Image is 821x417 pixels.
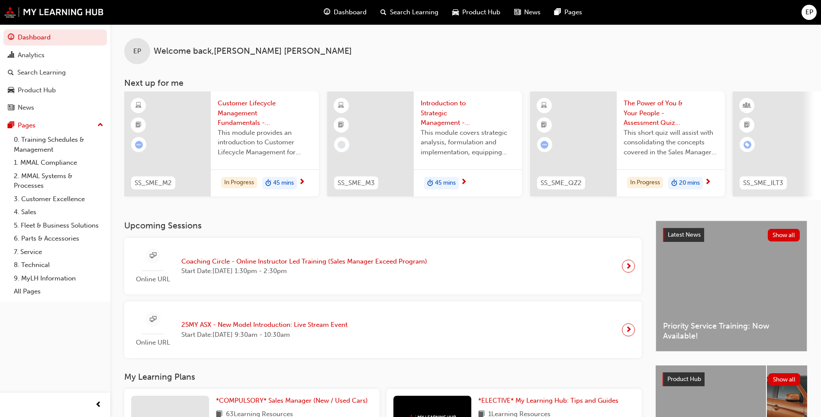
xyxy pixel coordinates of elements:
[514,7,521,18] span: news-icon
[427,178,433,189] span: duration-icon
[3,28,107,117] button: DashboardAnalyticsSearch LearningProduct HubNews
[627,177,663,189] div: In Progress
[18,103,34,113] div: News
[10,245,107,259] a: 7. Service
[135,120,142,131] span: booktick-icon
[445,3,507,21] a: car-iconProduct Hub
[273,178,294,188] span: 45 mins
[216,396,371,406] a: *COMPULSORY* Sales Manager (New / Used Cars)
[97,120,103,131] span: up-icon
[135,178,172,188] span: SS_SME_M2
[299,179,305,186] span: next-icon
[216,397,368,404] span: *COMPULSORY* Sales Manager (New / Used Cars)
[338,141,345,149] span: learningRecordVerb_NONE-icon
[150,314,156,325] span: sessionType_ONLINE_URL-icon
[8,122,14,130] span: pages-icon
[663,372,800,386] a: Product HubShow all
[8,104,14,112] span: news-icon
[679,178,700,188] span: 20 mins
[10,156,107,169] a: 1. MMAL Compliance
[18,121,35,130] div: Pages
[10,272,107,285] a: 9. MyLH Information
[4,7,104,18] img: mmal
[135,141,143,149] span: learningRecordVerb_ATTEMPT-icon
[124,91,319,196] a: SS_SME_M2Customer Lifecycle Management Fundamentals - eLearning Module (Sales Manager Exceed Prog...
[8,69,14,77] span: search-icon
[131,274,174,284] span: Online URL
[317,3,373,21] a: guage-iconDashboard
[667,375,701,383] span: Product Hub
[124,372,642,382] h3: My Learning Plans
[131,308,635,351] a: Online URL25MY ASX - New Model Introduction: Live Stream EventStart Date:[DATE] 9:30am - 10:30am
[218,128,312,157] span: This module provides an introduction to Customer Lifecycle Management for Sales Managers.
[452,7,459,18] span: car-icon
[507,3,547,21] a: news-iconNews
[524,7,541,17] span: News
[625,260,632,272] span: next-icon
[625,324,632,336] span: next-icon
[8,87,14,94] span: car-icon
[744,141,751,149] span: learningRecordVerb_ENROLL-icon
[744,120,750,131] span: booktick-icon
[802,5,817,20] button: EP
[671,178,677,189] span: duration-icon
[390,7,438,17] span: Search Learning
[744,100,750,111] span: learningResourceType_INSTRUCTOR_LED-icon
[10,219,107,232] a: 5. Fleet & Business Solutions
[462,7,500,17] span: Product Hub
[663,228,800,242] a: Latest NewsShow all
[10,192,107,206] a: 3. Customer Excellence
[181,257,427,267] span: Coaching Circle - Online Instructor Led Training (Sales Manager Exceed Program)
[338,120,344,131] span: booktick-icon
[743,178,783,188] span: SS_SME_ILT3
[768,229,800,241] button: Show all
[380,7,386,18] span: search-icon
[421,128,515,157] span: This module covers strategic analysis, formulation and implementation, equipping Sales Managers w...
[547,3,589,21] a: pages-iconPages
[10,285,107,298] a: All Pages
[373,3,445,21] a: search-iconSearch Learning
[530,91,725,196] a: SS_SME_QZ2The Power of You & Your People - Assessment Quiz (Sales Manager Exceed Program)This sho...
[478,396,622,406] a: *ELECTIVE* My Learning Hub: Tips and Guides
[17,68,66,78] div: Search Learning
[181,330,348,340] span: Start Date: [DATE] 9:30am - 10:30am
[150,251,156,261] span: sessionType_ONLINE_URL-icon
[154,46,352,56] span: Welcome back , [PERSON_NAME] [PERSON_NAME]
[124,221,642,231] h3: Upcoming Sessions
[541,178,582,188] span: SS_SME_QZ2
[768,373,801,386] button: Show all
[656,221,807,352] a: Latest NewsShow allPriority Service Training: Now Available!
[564,7,582,17] span: Pages
[705,179,711,186] span: next-icon
[805,7,813,17] span: EP
[541,120,547,131] span: booktick-icon
[8,34,14,42] span: guage-icon
[10,169,107,192] a: 2. MMAL Systems & Processes
[18,85,56,95] div: Product Hub
[3,117,107,134] button: Pages
[181,266,427,276] span: Start Date: [DATE] 1:30pm - 2:30pm
[3,47,107,63] a: Analytics
[324,7,330,18] span: guage-icon
[110,78,821,88] h3: Next up for me
[218,98,312,128] span: Customer Lifecycle Management Fundamentals - eLearning Module (Sales Manager Exceed Program)
[135,100,142,111] span: learningResourceType_ELEARNING-icon
[10,258,107,272] a: 8. Technical
[460,179,467,186] span: next-icon
[327,91,522,196] a: SS_SME_M3Introduction to Strategic Management - eLearning Module (Sales Manager Exceed Program)Th...
[3,100,107,116] a: News
[10,205,107,219] a: 4. Sales
[10,232,107,245] a: 6. Parts & Accessories
[10,133,107,156] a: 0. Training Schedules & Management
[663,321,800,341] span: Priority Service Training: Now Available!
[421,98,515,128] span: Introduction to Strategic Management - eLearning Module (Sales Manager Exceed Program)
[265,178,271,189] span: duration-icon
[338,100,344,111] span: learningResourceType_ELEARNING-icon
[131,245,635,288] a: Online URLCoaching Circle - Online Instructor Led Training (Sales Manager Exceed Program)Start Da...
[18,50,45,60] div: Analytics
[334,7,367,17] span: Dashboard
[668,231,701,238] span: Latest News
[221,177,257,189] div: In Progress
[541,100,547,111] span: learningResourceType_ELEARNING-icon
